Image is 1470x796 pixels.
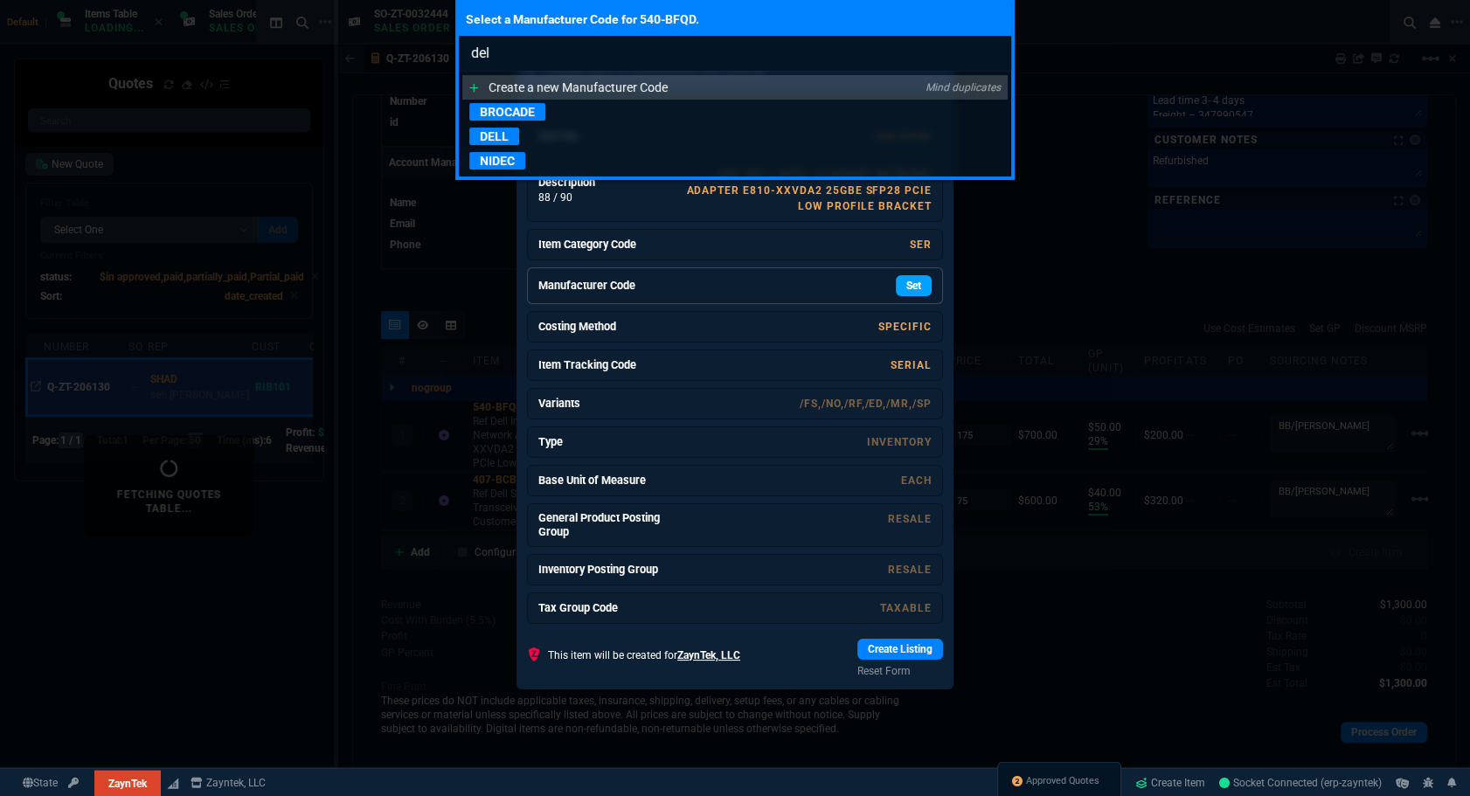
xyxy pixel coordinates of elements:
[63,775,84,791] a: API TOKEN
[489,79,668,96] p: Create a new Manufacturer Code
[1219,777,1382,789] span: Socket Connected (erp-zayntek)
[1128,770,1212,796] a: Create Item
[459,3,1011,36] p: Select a Manufacturer Code for 540-BFQD.
[459,36,1011,71] input: Search...
[185,775,271,791] a: msbcCompanyName
[17,775,63,791] a: Global State
[469,128,519,145] p: DELL
[1026,774,1099,788] span: Approved Quotes
[469,152,525,170] p: NIDEC
[1219,775,1382,791] a: gTNy5EkZhYjHKt8zAAAu
[469,103,545,121] p: BROCADE
[926,80,1001,94] p: Mind duplicates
